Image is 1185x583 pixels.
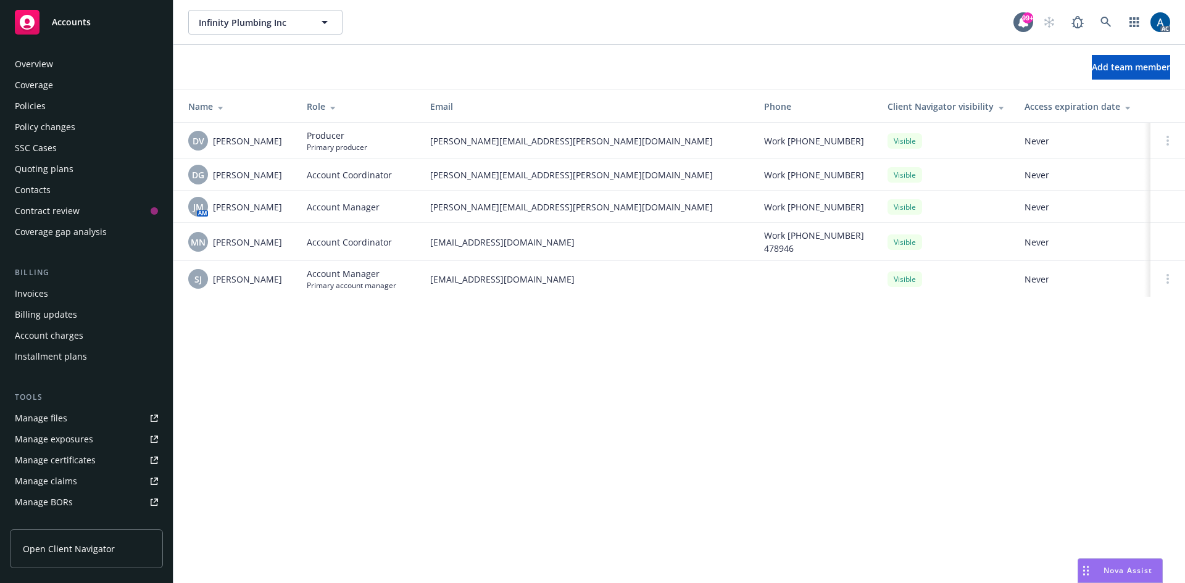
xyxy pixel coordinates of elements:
[1092,55,1170,80] button: Add team member
[10,471,163,491] a: Manage claims
[888,271,922,287] div: Visible
[15,54,53,74] div: Overview
[52,17,91,27] span: Accounts
[10,305,163,325] a: Billing updates
[1094,10,1118,35] a: Search
[307,280,396,291] span: Primary account manager
[10,450,163,470] a: Manage certificates
[10,391,163,403] div: Tools
[194,273,202,286] span: SJ
[10,513,163,533] a: Summary of insurance
[10,408,163,428] a: Manage files
[188,10,343,35] button: Infinity Plumbing Inc
[307,267,396,280] span: Account Manager
[15,117,75,137] div: Policy changes
[15,201,80,221] div: Contract review
[15,75,53,95] div: Coverage
[10,138,163,158] a: SSC Cases
[1025,201,1141,213] span: Never
[191,236,206,249] span: MN
[1065,10,1090,35] a: Report a Bug
[10,284,163,304] a: Invoices
[1104,565,1152,576] span: Nova Assist
[888,167,922,183] div: Visible
[307,201,380,213] span: Account Manager
[15,492,73,512] div: Manage BORs
[888,133,922,149] div: Visible
[10,347,163,366] a: Installment plans
[15,138,57,158] div: SSC Cases
[307,100,410,113] div: Role
[764,201,864,213] span: Work [PHONE_NUMBER]
[10,5,163,39] a: Accounts
[430,236,744,249] span: [EMAIL_ADDRESS][DOMAIN_NAME]
[213,168,282,181] span: [PERSON_NAME]
[888,234,922,250] div: Visible
[199,16,306,29] span: Infinity Plumbing Inc
[193,201,204,213] span: JM
[10,159,163,179] a: Quoting plans
[10,96,163,116] a: Policies
[10,492,163,512] a: Manage BORs
[307,168,392,181] span: Account Coordinator
[10,75,163,95] a: Coverage
[10,267,163,279] div: Billing
[23,542,115,555] span: Open Client Navigator
[1150,12,1170,32] img: photo
[15,347,87,366] div: Installment plans
[10,201,163,221] a: Contract review
[1092,61,1170,73] span: Add team member
[307,236,392,249] span: Account Coordinator
[10,429,163,449] a: Manage exposures
[1022,12,1033,23] div: 99+
[10,180,163,200] a: Contacts
[1122,10,1147,35] a: Switch app
[764,134,864,147] span: Work [PHONE_NUMBER]
[1025,168,1141,181] span: Never
[15,429,93,449] div: Manage exposures
[10,54,163,74] a: Overview
[213,201,282,213] span: [PERSON_NAME]
[15,180,51,200] div: Contacts
[307,142,367,152] span: Primary producer
[15,513,109,533] div: Summary of insurance
[193,134,204,147] span: DV
[1025,236,1141,249] span: Never
[15,159,73,179] div: Quoting plans
[15,222,107,242] div: Coverage gap analysis
[430,273,744,286] span: [EMAIL_ADDRESS][DOMAIN_NAME]
[888,199,922,215] div: Visible
[430,134,744,147] span: [PERSON_NAME][EMAIL_ADDRESS][PERSON_NAME][DOMAIN_NAME]
[15,305,77,325] div: Billing updates
[1025,273,1141,286] span: Never
[764,168,864,181] span: Work [PHONE_NUMBER]
[430,168,744,181] span: [PERSON_NAME][EMAIL_ADDRESS][PERSON_NAME][DOMAIN_NAME]
[15,96,46,116] div: Policies
[15,284,48,304] div: Invoices
[430,100,744,113] div: Email
[15,408,67,428] div: Manage files
[764,229,868,255] span: Work [PHONE_NUMBER] 478946
[307,129,367,142] span: Producer
[1078,558,1163,583] button: Nova Assist
[188,100,287,113] div: Name
[10,117,163,137] a: Policy changes
[15,450,96,470] div: Manage certificates
[15,471,77,491] div: Manage claims
[1025,100,1141,113] div: Access expiration date
[10,222,163,242] a: Coverage gap analysis
[1025,134,1141,147] span: Never
[213,134,282,147] span: [PERSON_NAME]
[10,326,163,345] a: Account charges
[1037,10,1062,35] a: Start snowing
[764,100,868,113] div: Phone
[213,273,282,286] span: [PERSON_NAME]
[213,236,282,249] span: [PERSON_NAME]
[15,326,83,345] div: Account charges
[430,201,744,213] span: [PERSON_NAME][EMAIL_ADDRESS][PERSON_NAME][DOMAIN_NAME]
[888,100,1005,113] div: Client Navigator visibility
[192,168,204,181] span: DG
[1078,559,1094,582] div: Drag to move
